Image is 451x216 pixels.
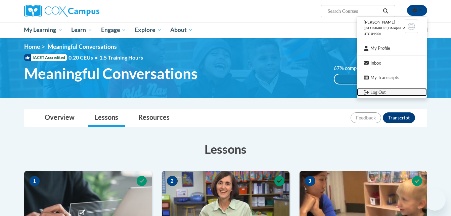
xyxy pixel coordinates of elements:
a: Cox Campus [24,5,152,17]
a: Learn [67,22,97,38]
span: [PERSON_NAME] [364,20,395,25]
button: Transcript [383,112,415,123]
a: My Learning [20,22,67,38]
iframe: Button to launch messaging window [424,189,446,211]
img: Learner Profile Avatar [405,20,418,33]
a: Lessons [88,109,125,127]
span: • [95,54,98,61]
a: Home [24,43,40,50]
a: My Transcripts [357,73,427,82]
a: About [166,22,197,38]
span: 1.5 Training Hours [99,54,143,61]
span: 1 [29,176,40,186]
span: ([GEOGRAPHIC_DATA]/New_York UTC-04:00) [364,26,416,36]
a: My Profile [357,44,427,52]
a: Resources [132,109,176,127]
input: Search Courses [327,7,380,15]
span: 0.20 CEUs [69,54,99,61]
span: Learn [71,26,92,34]
a: Overview [38,109,81,127]
span: Explore [135,26,162,34]
button: Feedback [351,112,381,123]
button: Account Settings [407,5,427,16]
div: 67% complete [334,74,396,84]
span: Engage [101,26,126,34]
span: 2 [167,176,178,186]
button: Search [380,7,391,15]
a: Explore [130,22,166,38]
span: IACET Accredited [24,54,67,61]
span: 3 [305,176,315,186]
img: Cox Campus [24,5,99,17]
label: 67% complete [334,65,372,72]
a: Logout [357,88,427,97]
div: Main menu [14,22,437,38]
a: Engage [97,22,131,38]
span: My Learning [24,26,62,34]
a: Inbox [357,59,427,67]
h3: Lessons [24,141,427,157]
span: About [170,26,193,34]
span: Meaningful Conversations [48,43,117,50]
span: Meaningful Conversations [24,65,197,82]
